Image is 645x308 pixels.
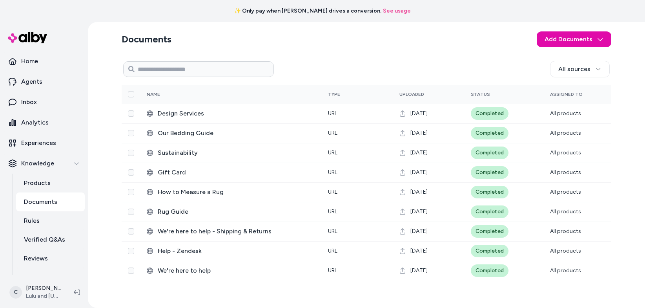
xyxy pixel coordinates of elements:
[128,169,134,176] button: Select row
[471,147,508,159] div: Completed
[550,189,581,195] span: All products
[550,228,581,235] span: All products
[234,7,381,15] span: ✨ Only pay when [PERSON_NAME] drives a conversion.
[128,248,134,254] button: Select row
[128,110,134,117] button: Select row
[16,192,85,211] a: Documents
[158,207,315,216] span: Rug Guide
[383,7,411,15] a: See usage
[328,110,337,117] span: URL
[537,31,611,47] button: Add Documents
[471,127,508,139] div: Completed
[9,286,22,299] span: C
[410,149,428,157] span: [DATE]
[21,57,38,66] p: Home
[24,273,76,282] p: Survey Questions
[158,128,315,138] span: Our Bedding Guide
[147,128,315,138] div: Our Bedding Guide
[471,205,508,218] div: Completed
[147,148,315,158] div: Sustainability
[158,148,315,158] span: Sustainability
[550,130,581,136] span: All products
[24,235,65,244] p: Verified Q&As
[3,52,85,71] a: Home
[550,267,581,274] span: All products
[471,186,508,198] div: Completed
[328,189,337,195] span: URL
[21,97,37,107] p: Inbox
[16,211,85,230] a: Rules
[550,208,581,215] span: All products
[16,249,85,268] a: Reviews
[471,92,490,97] span: Status
[471,225,508,238] div: Completed
[128,130,134,136] button: Select row
[3,134,85,152] a: Experiences
[471,107,508,120] div: Completed
[550,149,581,156] span: All products
[24,197,57,207] p: Documents
[328,208,337,215] span: URL
[5,280,67,305] button: C[PERSON_NAME]Lulu and [US_STATE]
[410,169,428,176] span: [DATE]
[16,174,85,192] a: Products
[16,230,85,249] a: Verified Q&As
[147,227,315,236] div: We're here to help - Shipping & Returns
[410,267,428,275] span: [DATE]
[128,189,134,195] button: Select row
[328,130,337,136] span: URL
[328,92,340,97] span: Type
[128,209,134,215] button: Select row
[3,72,85,91] a: Agents
[410,247,428,255] span: [DATE]
[21,138,56,148] p: Experiences
[328,247,337,254] span: URL
[158,246,315,256] span: Help - Zendesk
[550,61,610,77] button: All sources
[128,228,134,235] button: Select row
[147,246,315,256] div: Help - Zendesk
[158,266,315,275] span: We're here to help
[158,168,315,177] span: Gift Card
[147,266,315,275] div: We're here to help
[550,169,581,176] span: All products
[471,245,508,257] div: Completed
[147,187,315,197] div: How to Measure a Rug
[471,166,508,179] div: Completed
[3,113,85,132] a: Analytics
[21,118,49,127] p: Analytics
[128,150,134,156] button: Select row
[8,32,47,43] img: alby Logo
[550,110,581,117] span: All products
[16,268,85,287] a: Survey Questions
[399,92,424,97] span: Uploaded
[147,91,206,97] div: Name
[471,264,508,277] div: Completed
[3,93,85,112] a: Inbox
[328,228,337,235] span: URL
[158,187,315,197] span: How to Measure a Rug
[3,154,85,173] button: Knowledge
[328,149,337,156] span: URL
[24,216,40,225] p: Rules
[550,92,583,97] span: Assigned To
[158,227,315,236] span: We're here to help - Shipping & Returns
[410,110,428,117] span: [DATE]
[24,178,51,188] p: Products
[158,109,315,118] span: Design Services
[147,109,315,118] div: Design Services
[128,268,134,274] button: Select row
[26,292,61,300] span: Lulu and [US_STATE]
[410,208,428,216] span: [DATE]
[147,168,315,177] div: Gift Card
[410,129,428,137] span: [DATE]
[24,254,48,263] p: Reviews
[122,33,171,46] h2: Documents
[328,169,337,176] span: URL
[410,227,428,235] span: [DATE]
[21,77,42,86] p: Agents
[410,188,428,196] span: [DATE]
[558,64,590,74] span: All sources
[550,247,581,254] span: All products
[147,207,315,216] div: Rug Guide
